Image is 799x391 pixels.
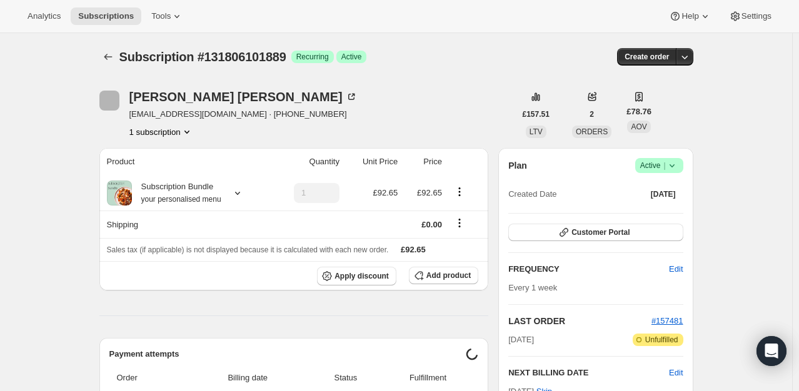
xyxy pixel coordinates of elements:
div: [PERSON_NAME] [PERSON_NAME] [129,91,358,103]
th: Shipping [99,210,271,238]
button: Create order [617,48,676,66]
span: | [663,161,665,171]
span: Every 1 week [508,283,557,292]
h2: LAST ORDER [508,315,651,327]
span: [DATE] [651,189,676,199]
span: £157.51 [523,109,550,119]
button: Edit [669,367,683,379]
span: ORDERS [576,127,608,136]
th: Product [99,148,271,176]
span: Subscription #131806101889 [119,50,286,64]
span: Apply discount [334,271,389,281]
span: Fulfillment [385,372,471,384]
img: product img [107,181,132,205]
button: Subscriptions [71,7,141,25]
span: Unfulfilled [645,335,678,345]
span: £92.65 [417,188,442,197]
small: your personalised menu [141,195,221,204]
span: Recurring [296,52,329,62]
span: 2 [590,109,594,119]
span: Sales tax (if applicable) is not displayed because it is calculated with each new order. [107,245,389,254]
span: Active [341,52,362,62]
span: £92.65 [373,188,398,197]
h2: Payment attempts [109,348,466,360]
button: Tools [144,7,191,25]
span: Help [681,11,698,21]
button: Apply discount [317,267,396,285]
button: 2 [582,106,601,123]
span: Created Date [508,188,556,200]
button: #157481 [651,315,683,327]
span: Lewis Palmer [99,91,119,111]
span: Edit [669,263,683,275]
span: [EMAIL_ADDRESS][DOMAIN_NAME] · [PHONE_NUMBER] [129,108,358,121]
th: Quantity [271,148,343,176]
button: Edit [661,259,690,279]
th: Price [401,148,446,176]
button: Subscriptions [99,48,117,66]
span: Settings [741,11,771,21]
button: Add product [409,267,478,284]
span: £0.00 [421,220,442,229]
button: Product actions [129,126,193,138]
h2: NEXT BILLING DATE [508,367,669,379]
button: Help [661,7,718,25]
button: Shipping actions [450,216,470,230]
th: Unit Price [343,148,401,176]
button: £157.51 [515,106,557,123]
span: AOV [631,122,646,131]
span: LTV [530,127,543,136]
div: Open Intercom Messenger [756,336,786,366]
button: Customer Portal [508,224,683,241]
button: [DATE] [643,186,683,203]
button: Settings [721,7,779,25]
span: Analytics [28,11,61,21]
h2: FREQUENCY [508,263,669,275]
div: Subscription Bundle [132,181,221,205]
button: Analytics [20,7,68,25]
span: Add product [426,270,471,280]
h2: Plan [508,159,527,172]
span: Customer Portal [571,227,630,237]
span: £78.76 [626,106,651,118]
span: [DATE] [508,334,534,346]
span: Active [640,159,678,172]
span: Create order [625,52,669,62]
span: Billing date [189,372,307,384]
span: Tools [151,11,171,21]
a: #157481 [651,316,683,325]
span: Status [314,372,378,384]
span: £92.65 [401,245,426,254]
button: Product actions [450,185,470,199]
span: Subscriptions [78,11,134,21]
